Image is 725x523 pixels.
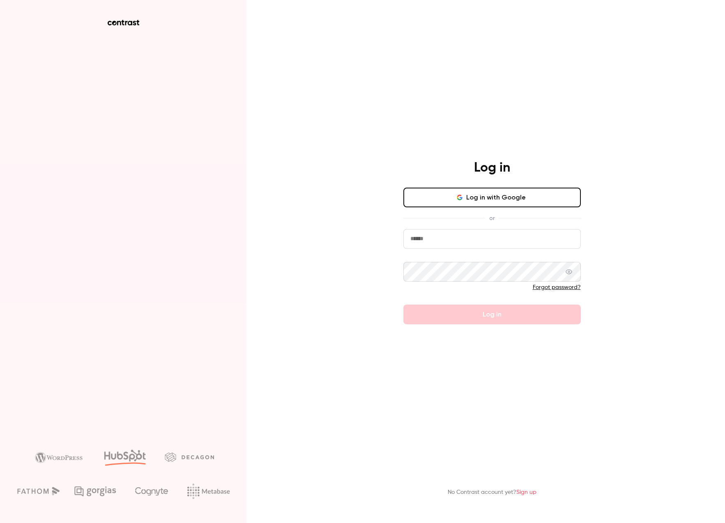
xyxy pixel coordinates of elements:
[403,188,581,207] button: Log in with Google
[485,214,499,223] span: or
[533,284,581,290] a: Forgot password?
[448,488,536,497] p: No Contrast account yet?
[516,489,536,495] a: Sign up
[165,452,214,461] img: decagon
[474,160,510,176] h4: Log in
